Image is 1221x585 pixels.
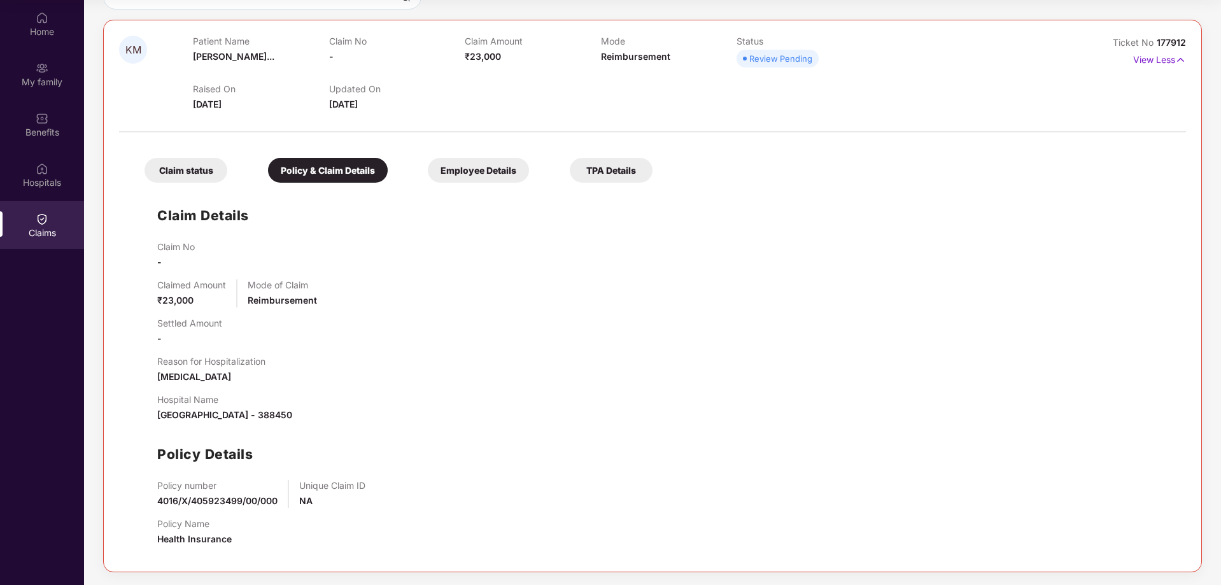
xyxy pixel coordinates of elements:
[36,162,48,175] img: svg+xml;base64,PHN2ZyBpZD0iSG9zcGl0YWxzIiB4bWxucz0iaHR0cDovL3d3dy53My5vcmcvMjAwMC9zdmciIHdpZHRoPS...
[329,99,358,109] span: [DATE]
[157,409,292,420] span: [GEOGRAPHIC_DATA] - 388450
[248,279,317,290] p: Mode of Claim
[36,213,48,225] img: svg+xml;base64,PHN2ZyBpZD0iQ2xhaW0iIHhtbG5zPSJodHRwOi8vd3d3LnczLm9yZy8yMDAwL3N2ZyIgd2lkdGg9IjIwIi...
[157,295,194,306] span: ₹23,000
[329,83,465,94] p: Updated On
[248,295,317,306] span: Reimbursement
[428,158,529,183] div: Employee Details
[193,99,222,109] span: [DATE]
[193,36,328,46] p: Patient Name
[157,518,232,529] p: Policy Name
[36,112,48,125] img: svg+xml;base64,PHN2ZyBpZD0iQmVuZWZpdHMiIHhtbG5zPSJodHRwOi8vd3d3LnczLm9yZy8yMDAwL3N2ZyIgd2lkdGg9Ij...
[157,371,231,382] span: [MEDICAL_DATA]
[268,158,388,183] div: Policy & Claim Details
[465,36,600,46] p: Claim Amount
[36,11,48,24] img: svg+xml;base64,PHN2ZyBpZD0iSG9tZSIgeG1sbnM9Imh0dHA6Ly93d3cudzMub3JnLzIwMDAvc3ZnIiB3aWR0aD0iMjAiIG...
[157,444,253,465] h1: Policy Details
[299,480,365,491] p: Unique Claim ID
[157,480,278,491] p: Policy number
[329,51,334,62] span: -
[1157,37,1186,48] span: 177912
[145,158,227,183] div: Claim status
[737,36,872,46] p: Status
[157,318,222,328] p: Settled Amount
[157,495,278,506] span: 4016/X/405923499/00/000
[601,36,737,46] p: Mode
[1133,50,1186,67] p: View Less
[157,333,162,344] span: -
[1113,37,1157,48] span: Ticket No
[157,257,162,267] span: -
[157,394,292,405] p: Hospital Name
[329,36,465,46] p: Claim No
[157,533,232,544] span: Health Insurance
[36,62,48,74] img: svg+xml;base64,PHN2ZyB3aWR0aD0iMjAiIGhlaWdodD0iMjAiIHZpZXdCb3g9IjAgMCAyMCAyMCIgZmlsbD0ibm9uZSIgeG...
[299,495,313,506] span: NA
[465,51,501,62] span: ₹23,000
[1175,53,1186,67] img: svg+xml;base64,PHN2ZyB4bWxucz0iaHR0cDovL3d3dy53My5vcmcvMjAwMC9zdmciIHdpZHRoPSIxNyIgaGVpZ2h0PSIxNy...
[125,45,141,55] span: KM
[570,158,653,183] div: TPA Details
[601,51,670,62] span: Reimbursement
[193,83,328,94] p: Raised On
[749,52,812,65] div: Review Pending
[157,241,195,252] p: Claim No
[157,205,249,226] h1: Claim Details
[193,51,274,62] span: [PERSON_NAME]...
[157,356,265,367] p: Reason for Hospitalization
[157,279,226,290] p: Claimed Amount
